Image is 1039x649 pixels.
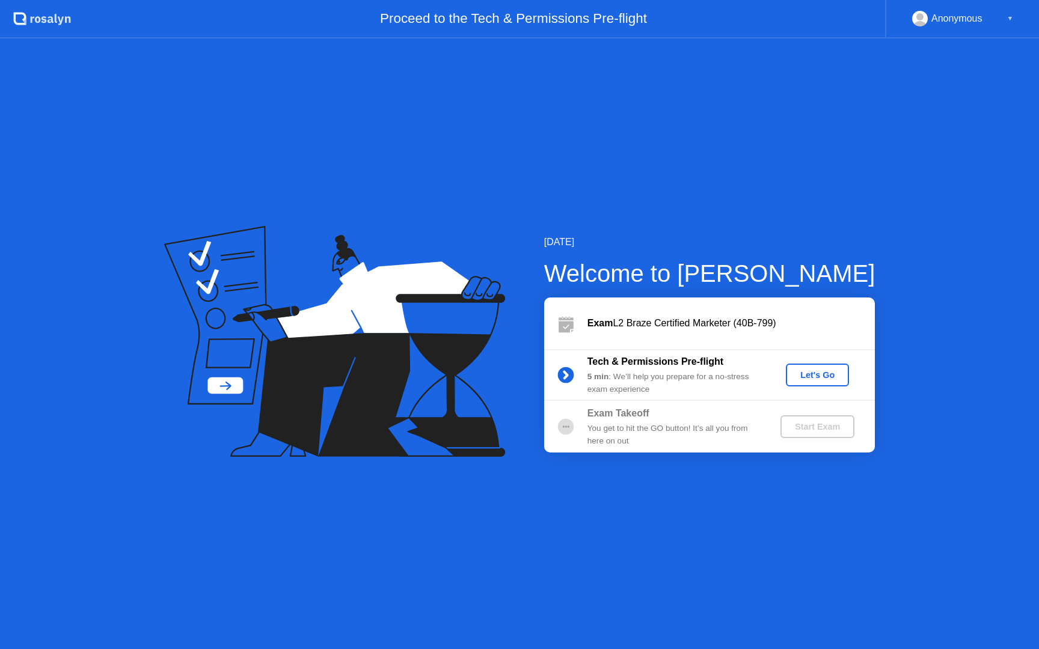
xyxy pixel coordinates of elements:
[544,255,875,291] div: Welcome to [PERSON_NAME]
[780,415,854,438] button: Start Exam
[587,408,649,418] b: Exam Takeoff
[587,371,761,395] div: : We’ll help you prepare for a no-stress exam experience
[786,364,849,386] button: Let's Go
[785,422,850,431] div: Start Exam
[587,316,875,331] div: L2 Braze Certified Marketer (40B-799)
[791,370,844,380] div: Let's Go
[587,356,723,367] b: Tech & Permissions Pre-flight
[587,318,613,328] b: Exam
[931,11,982,26] div: Anonymous
[587,372,609,381] b: 5 min
[1007,11,1013,26] div: ▼
[587,422,761,447] div: You get to hit the GO button! It’s all you from here on out
[544,235,875,249] div: [DATE]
